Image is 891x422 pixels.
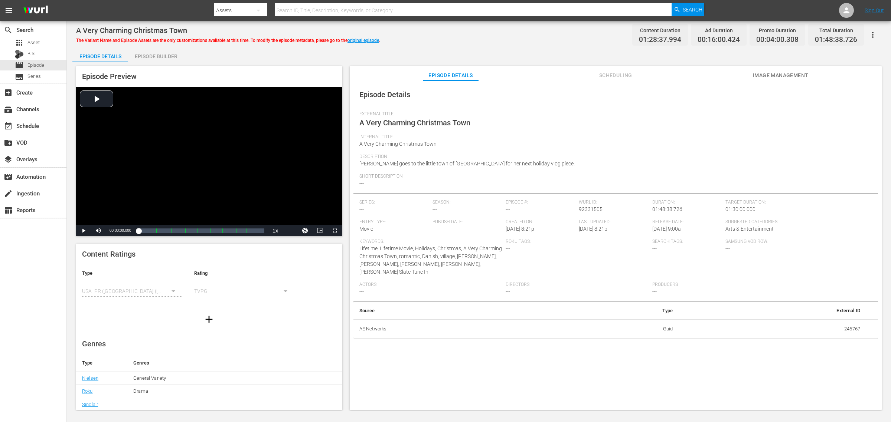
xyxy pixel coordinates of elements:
[506,282,649,288] span: Directors
[76,38,380,43] span: The Variant Name and Episode Assets are the only customizations available at this time. To modify...
[138,228,264,233] div: Progress Bar
[76,225,91,236] button: Play
[4,172,13,181] span: Automation
[327,225,342,236] button: Fullscreen
[359,118,470,127] span: A Very Charming Christmas Town
[359,111,868,117] span: External Title
[18,2,53,19] img: ans4CAIJ8jUAAAAAAAAAAAAAAAAAAAAAAAAgQb4GAAAAAAAAAAAAAAAAAAAAAAAAJMjXAAAAAAAAAAAAAAAAAAAAAAAAgAT5G...
[725,200,868,205] span: Target Duration:
[560,302,679,320] th: Type
[815,36,857,44] span: 01:48:38.726
[268,225,283,236] button: Playback Rate
[506,219,575,225] span: Created On:
[639,36,681,44] span: 01:28:37.994
[506,239,649,245] span: Roku Tags:
[82,281,182,301] div: USA_PR ([GEOGRAPHIC_DATA] ([GEOGRAPHIC_DATA]))
[298,225,313,236] button: Jump To Time
[433,206,437,212] span: ---
[128,47,184,65] div: Episode Builder
[359,90,410,99] span: Episode Details
[27,39,40,46] span: Asset
[433,219,502,225] span: Publish Date:
[353,319,560,339] th: AE Networks
[76,87,342,236] div: Video Player
[756,36,799,44] span: 00:04:00.308
[4,105,13,114] span: Channels
[506,289,510,294] span: ---
[639,25,681,36] div: Content Duration
[353,302,560,320] th: Source
[359,134,868,140] span: Internal Title
[4,88,13,97] span: Create
[82,250,136,258] span: Content Ratings
[359,161,575,167] span: [PERSON_NAME] goes to the little town of [GEOGRAPHIC_DATA] for her next holiday vlog piece.
[72,47,128,65] div: Episode Details
[359,141,437,147] span: A Very Charming Christmas Town
[4,189,13,198] span: Ingestion
[506,245,510,251] span: ---
[725,245,730,251] span: ---
[27,50,36,57] span: Bits
[756,25,799,36] div: Promo Duration
[725,219,868,225] span: Suggested Categories:
[359,219,429,225] span: Entry Type:
[188,264,300,282] th: Rating
[652,282,795,288] span: Producers
[82,402,98,407] a: Sinclair
[683,3,702,16] span: Search
[359,200,429,205] span: Series:
[698,25,740,36] div: Ad Duration
[4,122,13,131] span: Schedule
[359,239,502,245] span: Keywords:
[359,174,868,179] span: Short Description
[725,226,774,232] span: Arts & Entertainment
[27,73,41,80] span: Series
[506,206,510,212] span: ---
[652,219,722,225] span: Release Date:
[4,155,13,164] span: Overlays
[652,226,681,232] span: [DATE] 9:00a
[4,26,13,34] span: Search
[579,219,648,225] span: Last Updated:
[652,245,657,251] span: ---
[82,375,98,381] a: Nielsen
[27,62,44,69] span: Episode
[353,302,878,339] table: simple table
[127,354,313,372] th: Genres
[672,3,704,16] button: Search
[128,47,184,62] button: Episode Builder
[194,281,294,301] div: TVPG
[652,239,722,245] span: Search Tags:
[560,319,679,339] td: Guid
[15,72,24,81] span: Series
[4,138,13,147] span: VOD
[15,38,24,47] span: Asset
[588,71,643,80] span: Scheduling
[72,47,128,62] button: Episode Details
[359,282,502,288] span: Actors
[91,225,106,236] button: Mute
[725,206,755,212] span: 01:30:00.000
[753,71,809,80] span: Image Management
[347,38,379,43] a: original episode
[76,264,188,282] th: Type
[76,264,342,305] table: simple table
[82,72,137,81] span: Episode Preview
[506,200,575,205] span: Episode #:
[359,289,364,294] span: ---
[815,25,857,36] div: Total Duration
[82,388,93,394] a: Roku
[652,289,657,294] span: ---
[4,6,13,15] span: menu
[110,228,131,233] span: 00:00:00.000
[423,71,479,80] span: Episode Details
[725,239,795,245] span: Samsung VOD Row:
[579,200,648,205] span: Wurl ID:
[865,7,884,13] a: Sign Out
[359,180,364,186] span: ---
[76,26,187,35] span: A Very Charming Christmas Town
[579,206,603,212] span: 92331505
[433,226,437,232] span: ---
[579,226,607,232] span: [DATE] 8:21p
[4,206,13,215] span: Reports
